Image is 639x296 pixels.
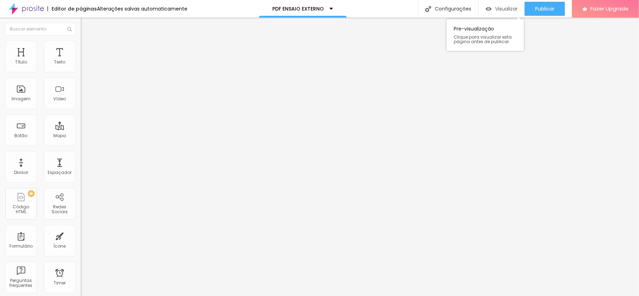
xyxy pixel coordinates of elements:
[495,6,518,12] span: Visualizar
[590,6,628,12] span: Fazer Upgrade
[53,133,66,138] div: Mapa
[47,6,97,11] div: Editor de páginas
[15,60,27,65] div: Título
[9,244,33,249] div: Formulário
[67,27,72,31] img: Icone
[7,204,35,215] div: Código HTML
[525,2,565,16] button: Publicar
[5,23,75,35] input: Buscar elemento
[54,60,65,65] div: Texto
[15,133,28,138] div: Botão
[535,6,554,12] span: Publicar
[46,204,73,215] div: Redes Sociais
[54,281,66,285] div: Timer
[14,170,28,175] div: Divisor
[425,6,431,12] img: Icone
[447,19,524,51] div: Pre-visualização
[54,244,66,249] div: Ícone
[48,170,72,175] div: Espaçador
[53,96,66,101] div: Vídeo
[454,35,517,44] span: Clique para visualizar esta página antes de publicar.
[486,6,492,12] img: view-1.svg
[97,6,187,11] div: Alterações salvas automaticamente
[12,96,31,101] div: Imagem
[479,2,525,16] button: Visualizar
[273,6,324,11] p: PDF ENSAIO EXTERNO
[7,278,35,288] div: Perguntas frequentes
